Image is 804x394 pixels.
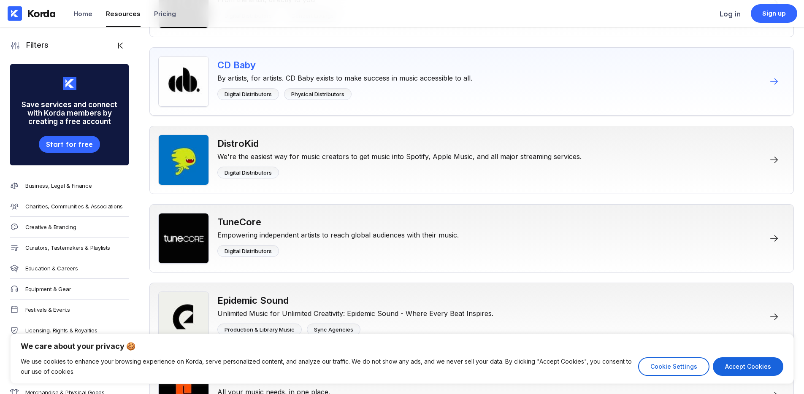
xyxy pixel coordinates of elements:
div: Epidemic Sound [217,295,493,306]
div: Festivals & Events [25,306,70,313]
a: TuneCoreTuneCoreEmpowering independent artists to reach global audiences with their music.Digital... [149,204,794,273]
button: Start for free [39,136,100,153]
a: Charities, Communities & Associations [10,196,129,217]
p: We use cookies to enhance your browsing experience on Korda, serve personalized content, and anal... [21,356,632,377]
div: Digital Distributors [225,169,272,176]
a: Business, Legal & Finance [10,175,129,196]
img: CD Baby [158,56,209,107]
div: TuneCore [217,216,459,227]
button: Accept Cookies [713,357,783,376]
p: We care about your privacy 🍪 [21,341,783,351]
div: Filters [20,40,49,51]
div: Pricing [154,10,176,18]
div: Korda [27,7,56,20]
div: Charities, Communities & Associations [25,203,123,210]
a: CD BabyCD BabyBy artists, for artists. CD Baby exists to make success in music accessible to all.... [149,47,794,116]
div: Digital Distributors [225,91,272,97]
div: Equipment & Gear [25,286,71,292]
a: Licensing, Rights & Royalties [10,320,129,341]
div: Home [73,10,92,18]
img: TuneCore [158,213,209,264]
div: Unlimited Music for Unlimited Creativity: Epidemic Sound - Where Every Beat Inspires. [217,306,493,318]
a: Education & Careers [10,258,129,279]
div: By artists, for artists. CD Baby exists to make success in music accessible to all. [217,70,472,82]
a: Festivals & Events [10,300,129,320]
div: Creative & Branding [25,224,76,230]
img: Epidemic Sound [158,291,209,342]
div: Log in [720,10,741,18]
div: Curators, Tastemakers & Playlists [25,244,110,251]
div: We're the easiest way for music creators to get music into Spotify, Apple Music, and all major st... [217,149,582,161]
a: Epidemic SoundEpidemic SoundUnlimited Music for Unlimited Creativity: Epidemic Sound - Where Ever... [149,283,794,351]
button: Cookie Settings [638,357,709,376]
div: Resources [106,10,141,18]
div: Sign up [762,9,786,18]
img: DistroKid [158,135,209,185]
div: CD Baby [217,59,472,70]
a: Equipment & Gear [10,279,129,300]
a: Sign up [751,4,797,23]
a: Creative & Branding [10,217,129,237]
div: Business, Legal & Finance [25,182,92,189]
div: Empowering independent artists to reach global audiences with their music. [217,227,459,239]
a: Curators, Tastemakers & Playlists [10,237,129,258]
div: Physical Distributors [291,91,344,97]
div: Start for free [46,140,92,148]
div: Digital Distributors [225,248,272,254]
a: DistroKidDistroKidWe're the easiest way for music creators to get music into Spotify, Apple Music... [149,126,794,194]
div: Education & Careers [25,265,78,272]
div: DistroKid [217,138,582,149]
div: Save services and connect with Korda members by creating a free account [10,90,129,136]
